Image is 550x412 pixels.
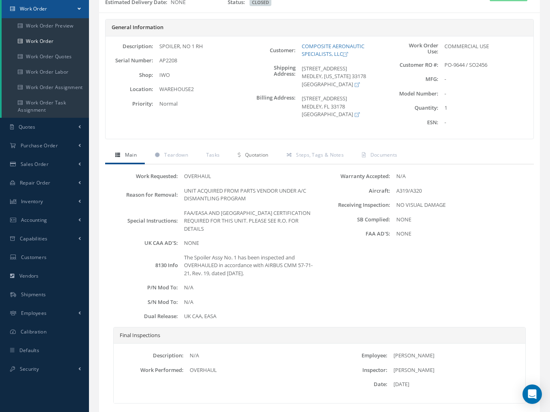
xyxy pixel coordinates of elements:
div: The Spoiler Assy No. 1 has been inspected and OVERHAULED in accordance with AIRBUS CMM 57-71-21, ... [178,254,319,278]
div: [PERSON_NAME] [387,352,523,360]
label: Customer RO #: [391,62,438,68]
div: OVERHAUL [178,172,319,181]
div: COMMERCIAL USE [438,42,533,55]
a: Work Order Task Assignment [2,95,89,118]
div: Open Intercom Messenger [522,384,542,404]
a: Work Order Quotes [2,49,89,64]
a: Steps, Tags & Notes [277,147,352,164]
label: Work Requested: [107,173,178,179]
label: Billing Address: [248,95,296,119]
label: Shop: [106,72,153,78]
span: Work Order [20,5,47,12]
span: Tasks [206,151,220,158]
div: OVERHAUL [184,366,319,374]
div: N/A [178,284,319,292]
div: NONE [390,216,532,224]
span: Teardown [164,151,188,158]
div: NO VISUAL DAMAGE [390,201,532,209]
label: S/N Mod To: [107,299,178,305]
label: MFG: [391,76,438,82]
label: Description: [106,43,153,49]
a: Tasks [196,147,228,164]
span: Main [125,151,137,158]
span: Employees [21,310,47,316]
div: IWO [153,71,248,79]
a: Teardown [145,147,196,164]
span: Accounting [21,217,47,223]
a: Work Order Preview [2,18,89,34]
div: - [438,90,533,98]
div: [PERSON_NAME] [387,366,523,374]
label: 8130 Info [107,262,178,268]
label: Employee: [319,353,387,359]
label: Serial Number: [106,57,153,64]
label: P/N Mod To: [107,285,178,291]
span: Quotes [19,123,36,130]
span: Vendors [19,272,39,279]
span: Shipments [21,291,46,298]
label: Quantity: [391,105,438,111]
label: Aircraft: [319,188,390,194]
label: Shipping Address: [248,65,296,89]
div: NONE [390,230,532,238]
div: Final Inspections [114,327,525,344]
label: FAA AD'S: [319,231,390,237]
h5: General Information [112,24,527,31]
div: UNIT ACQUIRED FROM PARTS VENDOR UNDER A/C DISMANTLING PROGRAM [178,187,319,203]
span: Repair Order [20,179,51,186]
label: Reason for Removal: [107,192,178,198]
label: SB Complied: [319,217,390,223]
div: NONE [178,239,319,247]
label: Warranty Accepted: [319,173,390,179]
span: Steps, Tags & Notes [296,151,344,158]
span: Customers [21,254,47,261]
label: UK CAA AD'S: [107,240,178,246]
div: N/A [178,298,319,306]
label: ESN: [391,119,438,125]
span: Inventory [21,198,43,205]
div: - [438,119,533,127]
div: FAA/EASA AND [GEOGRAPHIC_DATA] CERTIFICATION REQUIRED FOR THIS UNIT. PLEASE SEE R.O. FOR DETAILS [178,209,319,233]
label: Receiving Inspection: [319,202,390,208]
span: Capabilities [20,235,48,242]
label: Priority: [106,101,153,107]
label: Customer: [248,47,296,53]
span: Quotation [245,151,269,158]
div: N/A [390,172,532,181]
span: Purchase Order [21,142,58,149]
a: Work Order [2,34,89,49]
div: [STREET_ADDRESS] MEDLEY, [US_STATE] 33178 [GEOGRAPHIC_DATA] [296,65,391,89]
a: Documents [352,147,405,164]
span: Calibration [21,328,47,335]
div: N/A [184,352,319,360]
div: UK CAA, EASA [178,312,319,321]
label: Work Order Use: [391,42,438,55]
label: Work Performed: [116,367,184,373]
div: Normal [153,100,248,108]
a: COMPOSITE AERONAUTIC SPECIALISTS, LLC [302,42,364,58]
div: [DATE] [387,380,523,389]
label: Date: [319,381,387,387]
span: PO-9644 / SO2456 [444,61,487,68]
a: Work Order Labor [2,64,89,80]
a: Work Order Assignment [2,80,89,95]
label: Model Number: [391,91,438,97]
span: Defaults [19,347,39,354]
div: WAREHOUSE2 [153,85,248,93]
div: [STREET_ADDRESS] MEDLEY, FL 33178 [GEOGRAPHIC_DATA] [296,95,391,119]
span: Documents [370,151,398,158]
div: 1 [438,104,533,112]
div: - [438,75,533,83]
span: Security [20,365,39,372]
label: Inspector: [319,367,387,373]
label: Dual Release: [107,313,178,319]
label: Location: [106,86,153,92]
a: Quotation [228,147,276,164]
span: Sales Order [21,161,49,168]
span: AP2208 [159,57,177,64]
label: Description: [116,353,184,359]
div: SPOILER, NO 1 RH [153,42,248,51]
a: Main [105,147,145,164]
label: Special Instructions: [107,218,178,224]
div: A319/A320 [390,187,532,195]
